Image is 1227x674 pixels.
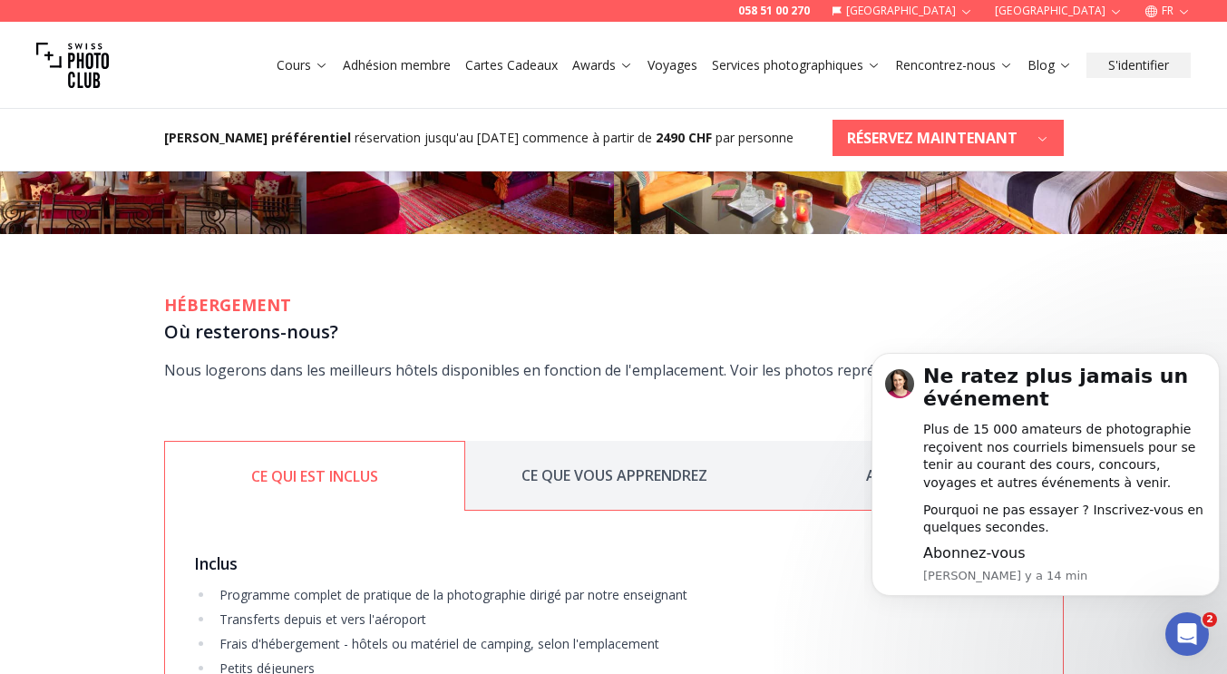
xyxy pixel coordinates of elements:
[458,53,565,78] button: Cartes Cadeaux
[343,56,451,74] a: Adhésion membre
[36,29,109,102] img: Swiss photo club
[716,129,794,146] span: par personne
[1020,53,1079,78] button: Blog
[565,53,640,78] button: Awards
[640,53,705,78] button: Voyages
[1203,612,1217,627] span: 2
[164,357,1064,383] p: Nous logerons dans les meilleurs hôtels disponibles en fonction de l'emplacement. Voir les photos...
[895,56,1013,74] a: Rencontrez-nous
[164,441,465,511] button: CE QUI EST INCLUS
[1165,612,1209,656] iframe: Intercom live chat
[648,56,697,74] a: Voyages
[764,441,1064,511] button: ADDITIONNEL
[164,317,1064,347] h3: Où resterons-nous?
[465,56,558,74] a: Cartes Cadeaux
[336,53,458,78] button: Adhésion membre
[738,4,810,18] a: 058 51 00 270
[277,56,328,74] a: Cours
[269,53,336,78] button: Cours
[656,129,712,146] b: 2490 CHF
[705,53,888,78] button: Services photographiques
[864,326,1227,625] iframe: Intercom notifications message
[214,586,1033,604] li: Programme complet de pratique de la photographie dirigé par notre enseignant
[214,611,1033,629] li: Transferts depuis et vers l'aéroport
[1086,53,1191,78] button: S'identifier
[712,56,881,74] a: Services photographiques
[164,292,1064,317] h2: HÉBERGEMENT
[847,127,1018,149] b: RÉSERVEZ MAINTENANT
[164,129,351,146] b: [PERSON_NAME] préférentiel
[465,441,764,511] button: CE QUE VOUS APPRENDREZ
[572,56,633,74] a: Awards
[833,120,1064,156] button: RÉSERVEZ MAINTENANT
[1027,56,1072,74] a: Blog
[214,635,1033,653] li: Frais d'hébergement - hôtels ou matériel de camping, selon l'emplacement
[888,53,1020,78] button: Rencontrez-nous
[355,129,652,146] span: réservation jusqu'au [DATE] commence à partir de
[194,551,1034,576] h3: Inclus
